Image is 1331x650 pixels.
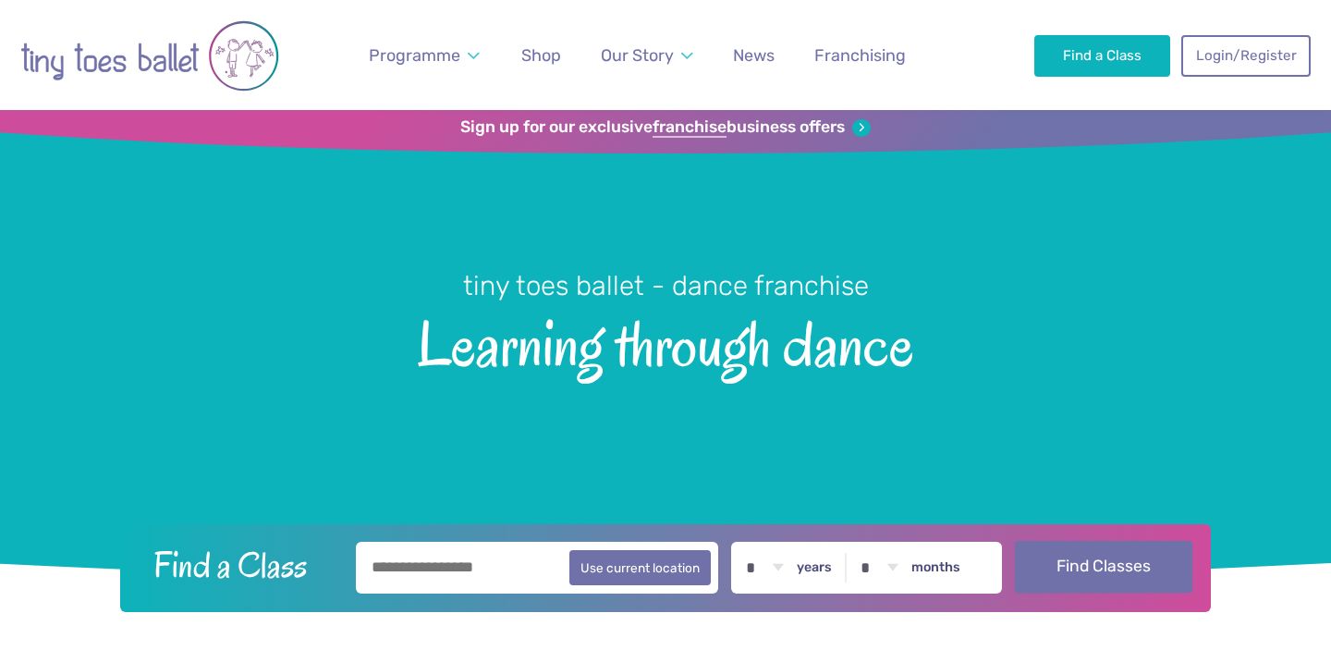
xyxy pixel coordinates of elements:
[20,11,279,101] img: tiny toes ballet
[653,117,727,138] strong: franchise
[797,559,832,576] label: years
[601,45,674,65] span: Our Story
[513,35,569,77] a: Shop
[463,270,869,301] small: tiny toes ballet - dance franchise
[32,304,1299,379] span: Learning through dance
[814,45,906,65] span: Franchising
[592,35,702,77] a: Our Story
[1181,35,1311,76] a: Login/Register
[460,117,870,138] a: Sign up for our exclusivefranchisebusiness offers
[369,45,460,65] span: Programme
[725,35,783,77] a: News
[360,35,488,77] a: Programme
[1034,35,1170,76] a: Find a Class
[806,35,914,77] a: Franchising
[521,45,561,65] span: Shop
[569,550,711,585] button: Use current location
[911,559,960,576] label: months
[1015,541,1193,593] button: Find Classes
[139,542,344,588] h2: Find a Class
[733,45,775,65] span: News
